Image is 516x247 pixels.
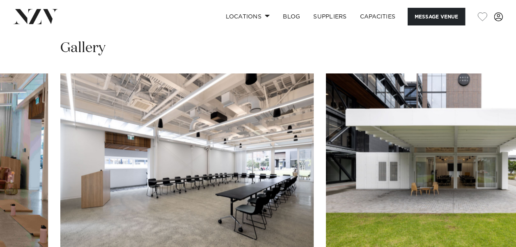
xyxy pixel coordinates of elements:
a: BLOG [276,8,307,25]
button: Message Venue [408,8,465,25]
a: Locations [219,8,276,25]
a: SUPPLIERS [307,8,353,25]
a: Capacities [353,8,402,25]
h2: Gallery [60,39,105,57]
img: nzv-logo.png [13,9,58,24]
